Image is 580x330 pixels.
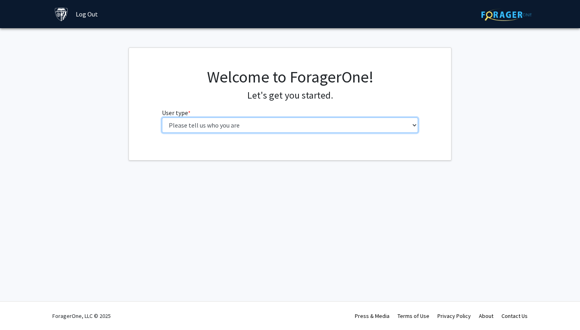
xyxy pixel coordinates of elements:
[398,312,429,320] a: Terms of Use
[437,312,471,320] a: Privacy Policy
[479,312,493,320] a: About
[6,294,34,324] iframe: Chat
[54,7,68,21] img: Johns Hopkins University Logo
[162,108,191,118] label: User type
[355,312,389,320] a: Press & Media
[52,302,111,330] div: ForagerOne, LLC © 2025
[162,67,418,87] h1: Welcome to ForagerOne!
[501,312,528,320] a: Contact Us
[162,90,418,101] h4: Let's get you started.
[481,8,532,21] img: ForagerOne Logo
